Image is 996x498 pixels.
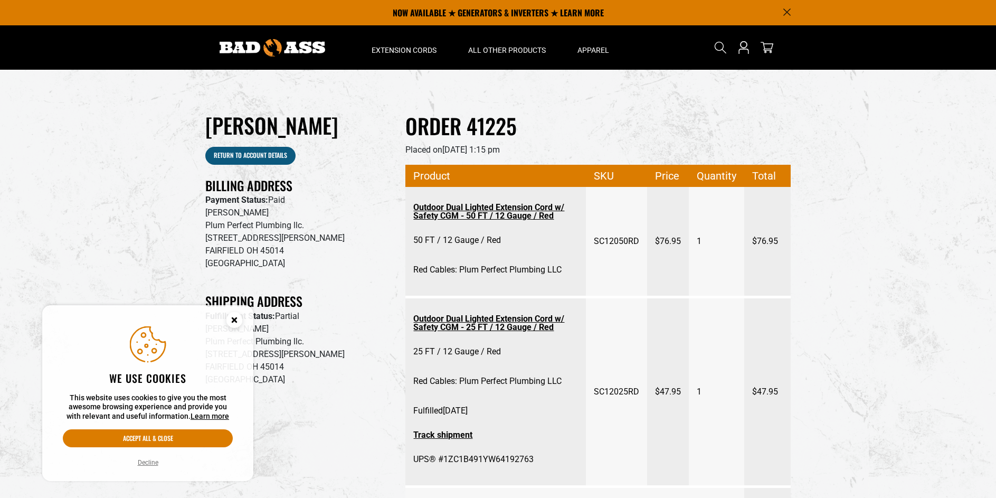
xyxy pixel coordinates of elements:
summary: Extension Cords [356,25,452,70]
button: Decline [135,457,162,468]
p: Placed on [405,144,791,156]
span: Price [655,165,681,186]
summary: Apparel [562,25,625,70]
p: This website uses cookies to give you the most awesome browsing experience and provide you with r... [63,393,233,421]
span: 1 [697,227,701,256]
p: Paid [205,194,390,206]
summary: Search [712,39,729,56]
a: Learn more [191,412,229,420]
button: Accept all & close [63,429,233,447]
span: Quantity [697,165,736,186]
h1: [PERSON_NAME] [205,112,390,138]
span: Fulfilled [413,396,468,426]
p: [PERSON_NAME] Plum Perfect Plumbing llc. [STREET_ADDRESS][PERSON_NAME] FAIRFIELD OH 45014 [GEOGRA... [205,206,390,270]
h2: Billing Address [205,177,390,194]
time: [DATE] 1:15 pm [442,145,500,155]
a: Return to Account details [205,147,296,165]
span: Extension Cords [372,45,437,55]
span: $47.95 [752,377,778,407]
a: Outdoor Dual Lighted Extension Cord w/ Safety CGM - 50 FT / 12 Gauge / Red [413,198,578,225]
h2: Shipping Address [205,293,390,309]
span: SKU [594,165,639,186]
img: Bad Ass Extension Cords [220,39,325,57]
span: All Other Products [468,45,546,55]
a: Track shipment [413,426,578,445]
strong: Payment Status: [205,195,268,205]
span: Product [413,165,578,186]
span: Total [752,165,783,186]
span: SC12050RD [594,227,639,256]
span: $76.95 [655,227,681,256]
span: Apparel [577,45,609,55]
span: Red Cables: Plum Perfect Plumbing LLC [413,367,562,396]
span: UPS® #1ZC1B491YW64192763 [413,445,534,474]
span: 50 FT / 12 Gauge / Red [413,225,501,255]
h2: We use cookies [63,371,233,385]
span: $47.95 [655,377,681,407]
aside: Cookie Consent [42,305,253,482]
p: Partial [205,310,390,323]
span: SC12025RD [594,377,639,407]
span: $76.95 [752,227,778,256]
span: Red Cables: Plum Perfect Plumbing LLC [413,255,562,285]
summary: All Other Products [452,25,562,70]
span: 25 FT / 12 Gauge / Red [413,337,501,367]
time: [DATE] [443,406,468,416]
a: Outdoor Dual Lighted Extension Cord w/ Safety CGM - 25 FT / 12 Gauge / Red [413,309,578,337]
h2: Order 41225 [405,112,791,139]
span: 1 [697,377,701,407]
p: [PERSON_NAME] Plum Perfect Plumbing llc. [STREET_ADDRESS][PERSON_NAME] FAIRFIELD OH 45014 [GEOGRA... [205,323,390,386]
